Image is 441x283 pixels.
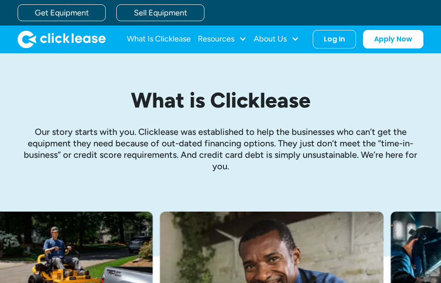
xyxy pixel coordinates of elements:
[18,89,423,112] h1: What is Clicklease
[18,4,106,21] a: Get Equipment
[254,30,299,48] div: About Us
[363,30,423,48] a: Apply Now
[127,30,191,48] a: What Is Clicklease
[116,4,204,21] a: Sell Equipment
[198,30,247,48] div: Resources
[18,30,106,48] a: home
[324,35,345,44] div: Log In
[18,30,106,48] img: Clicklease logo
[18,126,423,172] p: Our story starts with you. Clicklease was established to help the businesses who can’t get the eq...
